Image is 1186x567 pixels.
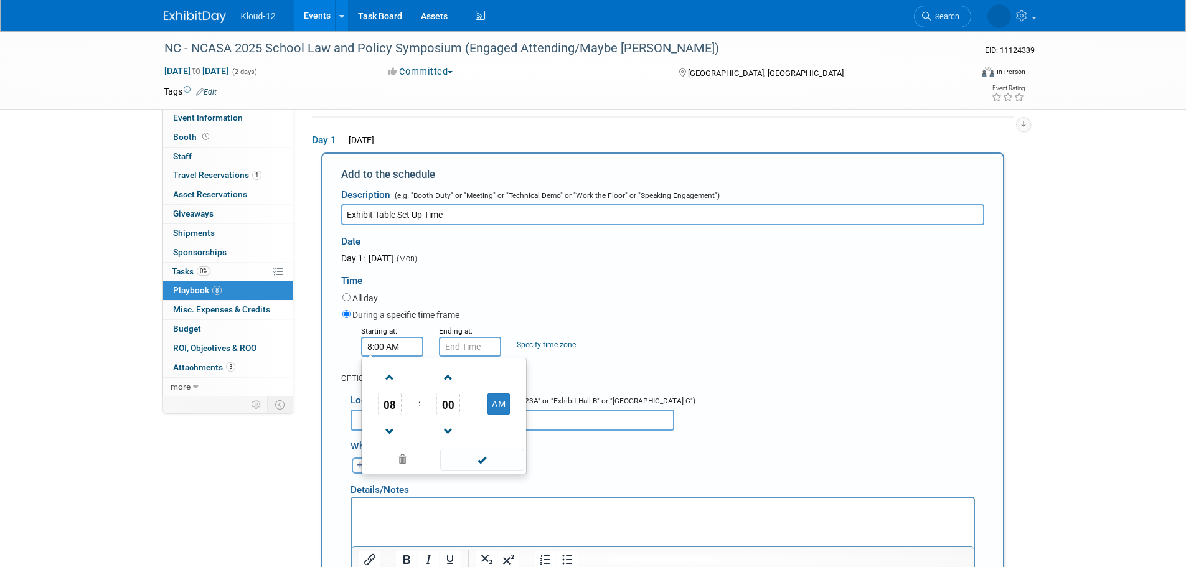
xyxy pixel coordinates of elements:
span: Location [351,395,388,406]
a: Staff [163,148,293,166]
a: Playbook8 [163,281,293,300]
div: Event Format [898,65,1026,83]
span: more [171,382,191,391]
iframe: Rich Text Area [352,498,974,546]
a: Budget [163,320,293,339]
span: Day 1: [341,253,365,263]
button: AM [487,393,510,415]
span: Kloud-12 [241,11,276,21]
img: Gabriela Bravo-Chigwere [900,7,1011,21]
a: Giveaways [163,205,293,223]
span: Attachments [173,362,235,372]
a: Asset Reservations [163,185,293,204]
span: Event ID: 11124339 [985,45,1035,55]
span: Event Information [173,113,243,123]
a: Sponsorships [163,243,293,262]
span: Tasks [172,266,210,276]
span: Pick Hour [378,393,402,415]
div: Event Rating [991,85,1025,91]
span: Booth not reserved yet [200,132,212,141]
div: Who's involved? [351,434,984,454]
a: Decrement Hour [378,415,402,447]
a: Attachments3 [163,358,293,377]
a: ROI, Objectives & ROO [163,339,293,358]
label: All day [352,292,378,304]
span: Search [844,12,872,21]
span: Budget [173,324,201,334]
span: (e.g. "Exhibit Booth" or "Meeting Room 123A" or "Exhibit Hall B" or "[GEOGRAPHIC_DATA] C") [390,396,695,405]
a: Travel Reservations1 [163,166,293,185]
div: NC - NCASA 2025 School Law and Policy Symposium (Engaged Attending/Maybe [PERSON_NAME]) [160,37,953,60]
button: Committed [384,65,458,78]
span: Description [341,189,390,200]
div: Time [341,265,984,291]
img: ExhibitDay [164,11,226,23]
span: 8 [212,286,222,295]
a: Decrement Minute [436,415,460,447]
span: Giveaways [173,209,214,218]
td: Toggle Event Tabs [267,396,293,413]
span: Day 1 [312,133,343,147]
a: Search [827,6,884,27]
td: : [416,393,423,415]
span: Sponsorships [173,247,227,257]
a: Increment Hour [378,361,402,393]
span: ROI, Objectives & ROO [173,343,256,353]
input: End Time [439,337,501,357]
span: to [191,66,202,76]
span: [DATE] [345,135,374,145]
span: Playbook [173,285,222,295]
td: Tags [164,85,217,98]
span: [DATE] [DATE] [164,65,229,77]
span: [GEOGRAPHIC_DATA], [GEOGRAPHIC_DATA] [688,68,844,78]
a: more [163,378,293,396]
span: Pick Minute [436,393,460,415]
img: Format-Inperson.png [982,67,994,77]
td: Personalize Event Tab Strip [246,396,268,413]
div: Date [341,225,598,252]
small: Starting at: [361,327,397,335]
a: Shipments [163,224,293,243]
span: Booth [173,132,212,142]
a: Tasks0% [163,263,293,281]
span: [DATE] [367,253,394,263]
span: (2 days) [231,68,257,76]
a: Specify time zone [517,340,576,349]
span: 3 [226,362,235,372]
span: Travel Reservations [173,170,261,180]
a: Misc. Expenses & Credits [163,301,293,319]
div: Add to the schedule [341,167,984,182]
span: (Mon) [396,254,417,263]
label: During a specific time frame [352,309,459,321]
a: Event Information [163,109,293,128]
span: Asset Reservations [173,189,247,199]
a: Clear selection [364,451,441,469]
small: Ending at: [439,327,473,335]
div: OPTIONAL DETAILS: [341,373,984,384]
span: Misc. Expenses & Credits [173,304,270,314]
span: 0% [197,266,210,276]
a: Increment Minute [436,361,460,393]
a: Done [439,452,525,469]
span: Staff [173,151,192,161]
span: (e.g. "Booth Duty" or "Meeting" or "Technical Demo" or "Work the Floor" or "Speaking Engagement") [392,191,720,200]
a: Edit [196,88,217,96]
input: Start Time [361,337,423,357]
span: Shipments [173,228,215,238]
a: Booth [163,128,293,147]
span: 1 [252,171,261,180]
div: In-Person [996,67,1025,77]
div: Details/Notes [351,474,975,497]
